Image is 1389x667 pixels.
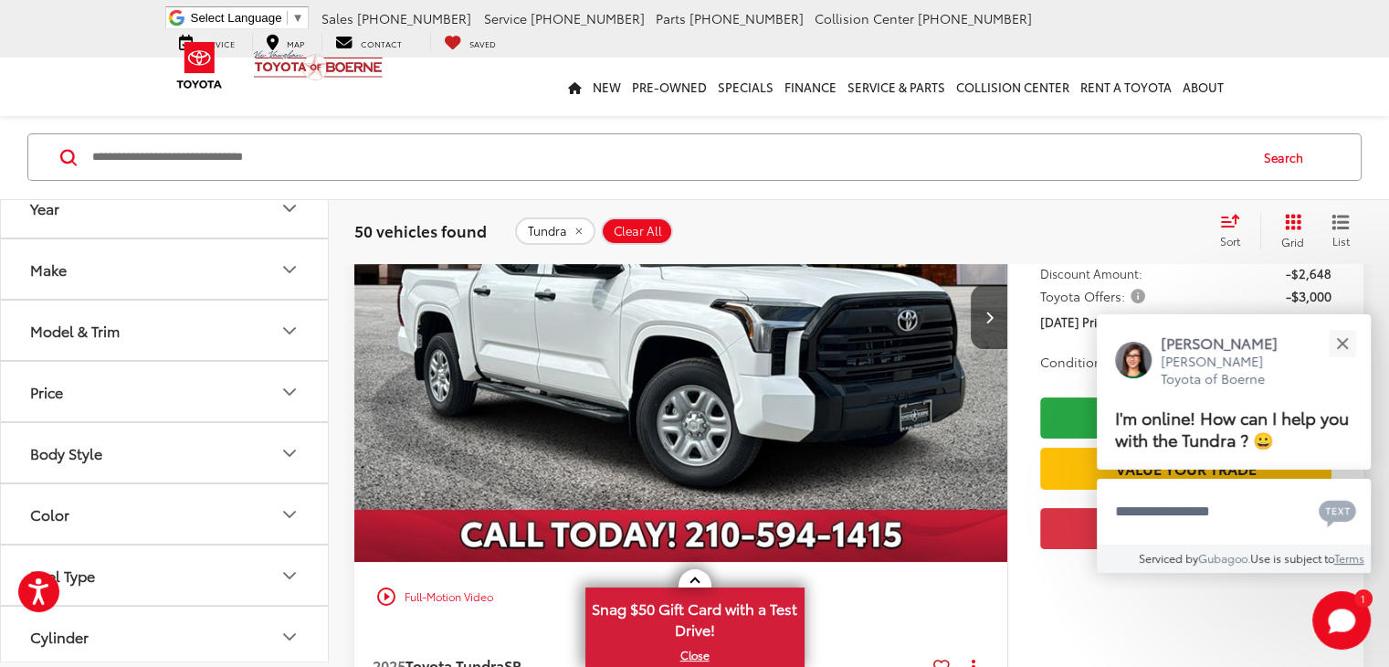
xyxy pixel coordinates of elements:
span: Sales [321,9,353,27]
p: [PERSON_NAME] Toyota of Boerne [1161,353,1296,388]
img: Toyota [165,36,234,95]
span: List [1331,233,1350,249]
div: Color [30,505,69,523]
button: Next image [971,285,1007,349]
span: Clear All [614,225,662,239]
button: Model & TrimModel & Trim [1,301,330,360]
span: Toyota Offers: [1040,287,1149,305]
button: MakeMake [1,239,330,299]
img: Vic Vaughan Toyota of Boerne [253,49,384,81]
div: Model & Trim [279,320,300,342]
span: [PHONE_NUMBER] [531,9,645,27]
span: Tundra [528,225,567,239]
button: Toyota Offers: [1040,287,1152,305]
button: PricePrice [1,362,330,421]
span: Use is subject to [1250,550,1334,566]
span: Sort [1220,233,1240,249]
div: Fuel Type [30,566,95,584]
div: Price [279,381,300,403]
a: My Saved Vehicles [430,33,510,51]
div: Close[PERSON_NAME][PERSON_NAME] Toyota of BoerneI'm online! How can I help you with the Tundra ? ... [1097,314,1371,573]
svg: Start Chat [1312,591,1371,650]
a: Pre-Owned [626,58,712,116]
a: Terms [1334,550,1364,566]
a: Select Language​ [191,11,304,25]
div: Color [279,503,300,525]
span: -$2,648 [1286,264,1331,282]
p: [PERSON_NAME] [1161,333,1296,353]
a: Check Availability [1040,397,1331,439]
button: remove Tundra [515,217,595,245]
span: Snag $50 Gift Card with a Test Drive! [587,589,803,645]
span: [PHONE_NUMBER] [357,9,471,27]
div: Cylinder [279,626,300,648]
a: Service & Parts: Opens in a new tab [842,58,951,116]
button: Close [1322,323,1362,363]
button: Clear All [601,217,673,245]
button: Body StyleBody Style [1,423,330,482]
button: Select sort value [1211,213,1260,249]
a: Rent a Toyota [1075,58,1177,116]
div: Model & Trim [30,322,120,339]
span: ​ [287,11,288,25]
button: Chat with SMS [1313,491,1362,532]
span: Parts [656,9,686,27]
button: Fuel TypeFuel Type [1,545,330,605]
svg: Text [1319,498,1356,527]
span: I'm online! How can I help you with the Tundra ? 😀 [1115,405,1349,451]
div: Body Style [279,442,300,464]
div: Year [279,197,300,219]
div: Year [30,199,59,217]
div: Fuel Type [279,565,300,587]
button: CylinderCylinder [1,607,330,666]
span: Grid [1281,234,1304,249]
a: Contact [321,33,416,51]
img: 2025 Toyota Tundra SR 4WD CrewMax 5.5ft [353,71,1009,563]
button: Get Price Now [1040,508,1331,549]
button: ColorColor [1,484,330,544]
button: Conditional Toyota Offers [1040,353,1225,371]
span: Service [484,9,527,27]
span: Select Language [191,11,282,25]
span: [DATE] Price: [1040,312,1113,331]
a: New [587,58,626,116]
a: Home [563,58,587,116]
a: Collision Center [951,58,1075,116]
div: 2025 Toyota Tundra SR 0 [353,71,1009,562]
input: Search by Make, Model, or Keyword [90,135,1247,179]
button: List View [1318,213,1363,249]
button: Search [1247,134,1330,180]
span: Collision Center [815,9,914,27]
div: Body Style [30,444,102,461]
a: Gubagoo. [1198,550,1250,566]
span: -$3,000 [1286,287,1331,305]
span: 50 vehicles found [354,219,487,241]
textarea: Type your message [1097,479,1371,545]
a: Finance [779,58,842,116]
div: Make [279,259,300,281]
a: About [1177,58,1229,116]
span: 1 [1361,594,1365,602]
span: ▼ [292,11,304,25]
span: [PHONE_NUMBER] [689,9,804,27]
span: $45,752 [1284,312,1331,331]
button: Grid View [1260,213,1318,249]
div: Cylinder [30,628,89,645]
div: Make [30,260,67,278]
span: Conditional Toyota Offers [1040,353,1222,371]
span: Saved [469,37,496,49]
span: Serviced by [1139,550,1198,566]
a: 2025 Toyota Tundra SR 4WD CrewMax 5.5ft2025 Toyota Tundra SR 4WD CrewMax 5.5ft2025 Toyota Tundra ... [353,71,1009,562]
button: YearYear [1,178,330,238]
a: Value Your Trade [1040,448,1331,489]
a: Map [252,33,318,51]
span: Discount Amount: [1040,264,1142,282]
div: Price [30,383,63,400]
button: Toggle Chat Window [1312,591,1371,650]
a: Specials [712,58,779,116]
a: Service [165,33,248,51]
span: [PHONE_NUMBER] [918,9,1032,27]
